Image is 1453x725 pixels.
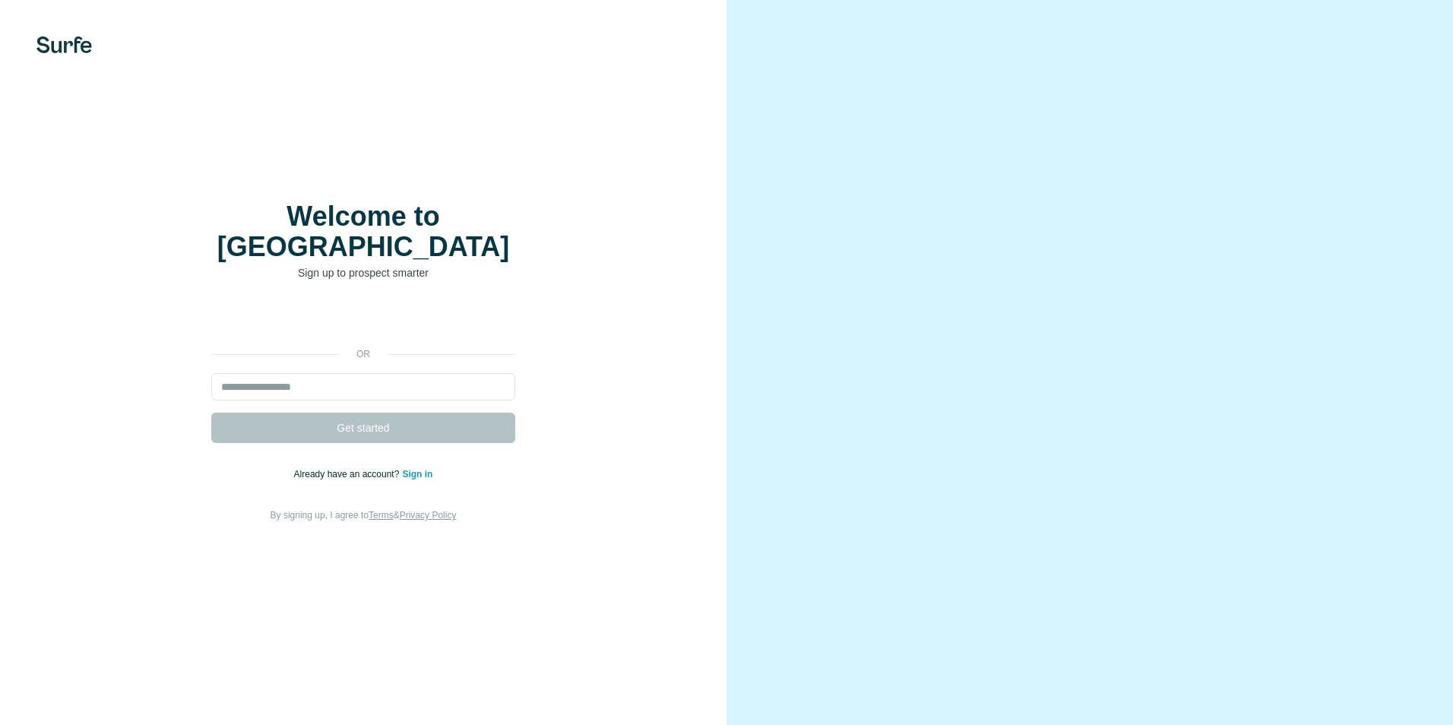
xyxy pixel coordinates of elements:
a: Privacy Policy [400,510,457,521]
span: By signing up, I agree to & [271,510,457,521]
a: Terms [369,510,394,521]
img: Surfe's logo [36,36,92,53]
p: Sign up to prospect smarter [211,265,515,280]
iframe: Sign in with Google Button [204,303,523,337]
h1: Welcome to [GEOGRAPHIC_DATA] [211,201,515,262]
p: or [339,347,388,361]
span: Already have an account? [294,469,403,480]
a: Sign in [402,469,432,480]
